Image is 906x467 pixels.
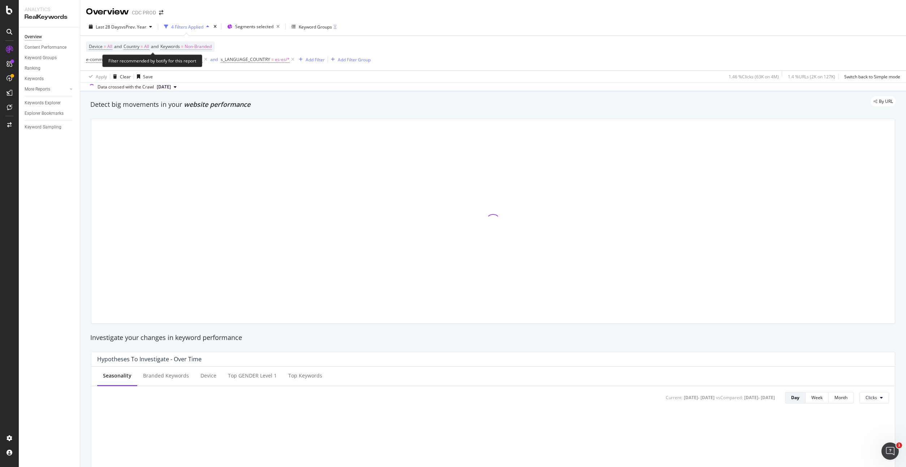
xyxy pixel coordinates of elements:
a: Content Performance [25,44,75,51]
div: Data crossed with the Crawl [98,84,154,90]
span: Keywords [160,43,180,49]
div: Investigate your changes in keyword performance [90,333,896,342]
span: = [181,43,184,49]
div: Hypotheses to Investigate - Over Time [97,355,202,363]
button: Day [785,392,806,403]
a: Keywords Explorer [25,99,75,107]
div: Switch back to Simple mode [844,74,900,80]
button: Segments selected [224,21,282,32]
a: Explorer Bookmarks [25,110,75,117]
button: 4 Filters Applied [161,21,212,32]
span: Device [89,43,103,49]
span: Non-Branded [185,42,212,52]
div: arrow-right-arrow-left [159,10,163,15]
button: Apply [86,71,107,82]
button: Clicks [859,392,889,403]
div: Seasonality [103,372,131,379]
div: Month [834,394,847,401]
div: [DATE] - [DATE] [684,394,715,401]
a: Keyword Groups [25,54,75,62]
button: Week [806,392,829,403]
span: All [107,42,112,52]
div: vs Compared : [716,394,743,401]
span: Segments selected [235,23,273,30]
span: = [104,43,106,49]
a: Keywords [25,75,75,83]
div: Overview [86,6,129,18]
a: More Reports [25,86,68,93]
div: 1.46 % Clicks ( 63K on 4M ) [729,74,779,80]
span: e-commerce [86,56,112,62]
div: Add Filter [306,57,325,63]
button: Switch back to Simple mode [841,71,900,82]
button: Save [134,71,153,82]
span: Last 28 Days [96,24,121,30]
span: s_LANGUAGE_COUNTRY [221,56,270,62]
span: es-es/* [275,54,290,65]
div: and [210,56,218,62]
div: Keyword Groups [25,54,57,62]
span: Country [124,43,139,49]
div: 4 Filters Applied [171,24,203,30]
button: and [210,56,218,63]
button: Add Filter [296,55,325,64]
iframe: Intercom live chat [881,442,899,460]
span: vs Prev. Year [121,24,146,30]
span: and [151,43,159,49]
span: 2025 Sep. 19th [157,84,171,90]
span: 1 [896,442,902,448]
div: Add Filter Group [338,57,371,63]
div: CDC PROD [132,9,156,16]
div: Week [811,394,823,401]
div: Filter recommended by botify for this report [102,54,202,67]
a: Keyword Sampling [25,123,75,131]
div: times [212,23,218,30]
div: Keywords [25,75,44,83]
div: Content Performance [25,44,66,51]
button: Month [829,392,854,403]
div: Current: [666,394,682,401]
div: Keyword Groups [299,24,332,30]
span: Clicks [866,394,877,401]
span: = [271,56,274,62]
div: Device [200,372,216,379]
div: legacy label [871,96,896,106]
div: [DATE] - [DATE] [744,394,775,401]
div: Day [791,394,799,401]
button: Clear [110,71,131,82]
span: = [141,43,143,49]
button: Add Filter Group [328,55,371,64]
div: Branded Keywords [143,372,189,379]
span: All [144,42,149,52]
button: [DATE] [154,83,180,91]
button: Last 28 DaysvsPrev. Year [86,21,155,32]
button: Keyword Groups [289,21,340,32]
div: Keywords Explorer [25,99,61,107]
div: 1.4 % URLs ( 2K on 127K ) [788,74,835,80]
span: By URL [879,99,893,104]
div: Ranking [25,65,40,72]
div: Clear [120,74,131,80]
div: Overview [25,33,42,41]
div: Save [143,74,153,80]
div: Top GENDER Level 1 [228,372,277,379]
a: Overview [25,33,75,41]
span: and [114,43,122,49]
div: RealKeywords [25,13,74,21]
div: Apply [96,74,107,80]
div: Explorer Bookmarks [25,110,64,117]
a: Ranking [25,65,75,72]
div: More Reports [25,86,50,93]
div: Top Keywords [288,372,322,379]
div: Analytics [25,6,74,13]
div: Keyword Sampling [25,123,61,131]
